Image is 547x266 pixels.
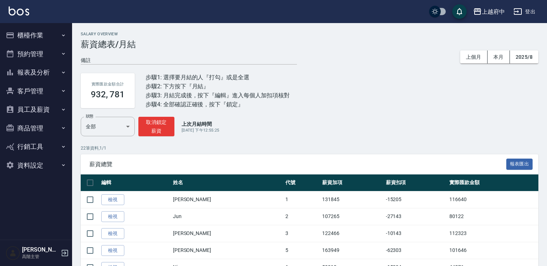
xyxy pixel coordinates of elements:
[101,245,124,256] a: 檢視
[182,128,219,133] span: [DATE] 下午12:55:25
[452,4,467,19] button: save
[89,82,126,87] h2: 實際匯款金額合計
[384,191,448,208] td: -15205
[320,242,384,259] td: 163949
[86,114,93,119] label: 狀態
[3,137,69,156] button: 行銷工具
[284,242,320,259] td: 5
[9,6,29,15] img: Logo
[448,208,538,225] td: 80122
[482,7,505,16] div: 上越府中
[284,174,320,191] th: 代號
[22,246,59,253] h5: [PERSON_NAME]
[171,242,284,259] td: [PERSON_NAME]
[384,225,448,242] td: -10143
[448,191,538,208] td: 116640
[3,26,69,45] button: 櫃檯作業
[89,161,506,168] span: 薪資總覽
[91,89,125,99] h3: 932, 781
[384,242,448,259] td: -62303
[460,50,488,64] button: 上個月
[3,82,69,101] button: 客戶管理
[101,194,124,205] a: 檢視
[22,253,59,260] p: 高階主管
[171,208,284,225] td: Jun
[171,225,284,242] td: [PERSON_NAME]
[448,174,538,191] th: 實際匯款金額
[320,208,384,225] td: 107265
[470,4,508,19] button: 上越府中
[320,191,384,208] td: 131845
[320,174,384,191] th: 薪資加項
[3,45,69,63] button: 預約管理
[284,191,320,208] td: 1
[171,191,284,208] td: [PERSON_NAME]
[138,117,174,136] button: 取消鎖定薪資
[506,160,533,167] a: 報表匯出
[6,246,20,260] img: Person
[101,228,124,239] a: 檢視
[284,225,320,242] td: 3
[384,208,448,225] td: -27143
[448,225,538,242] td: 112323
[146,82,290,91] div: 步驟2: 下方按下『月結』
[146,73,290,82] div: 步驟1: 選擇要月結的人『打勾』或是全選
[81,117,135,136] div: 全部
[101,211,124,222] a: 檢視
[81,145,538,151] p: 22 筆資料, 1 / 1
[384,174,448,191] th: 薪資扣項
[284,208,320,225] td: 2
[146,91,290,100] div: 步驟3: 月結完成後，按下『編輯』進入每個人加扣項核對
[171,174,284,191] th: 姓名
[3,156,69,175] button: 資料設定
[3,119,69,138] button: 商品管理
[182,120,219,128] p: 上次月結時間
[488,50,510,64] button: 本月
[320,225,384,242] td: 122466
[146,100,290,109] div: 步驟4: 全部確認正確後，按下『鎖定』
[448,242,538,259] td: 101646
[510,50,538,64] button: 2025/8
[506,159,533,170] button: 報表匯出
[3,63,69,82] button: 報表及分析
[99,174,171,191] th: 編輯
[81,39,538,49] h3: 薪資總表/月結
[511,5,538,18] button: 登出
[3,100,69,119] button: 員工及薪資
[81,32,538,36] h2: Salary Overview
